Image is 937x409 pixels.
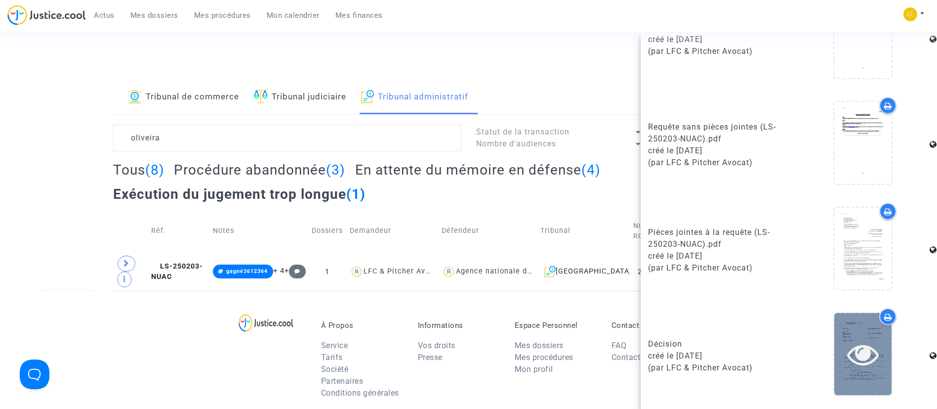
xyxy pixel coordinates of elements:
td: Défendeur [438,210,537,252]
img: icon-archive.svg [361,90,374,103]
td: Notes [209,210,308,252]
div: Agence nationale de l'habitat [456,267,565,275]
a: Tribunal judiciaire [254,81,346,114]
p: Espace Personnel [515,321,597,330]
span: (1) [346,186,366,202]
span: Nombre d'audiences [476,139,556,148]
td: 2500679 [630,252,677,291]
a: Conditions générales [321,388,399,398]
img: icon-user.svg [442,265,456,279]
img: icon-archive.svg [544,266,556,277]
span: Mes finances [335,11,383,20]
div: créé le [DATE] [648,34,781,45]
span: Statut de la transaction [476,127,570,136]
a: Presse [418,353,443,362]
span: (4) [581,162,601,178]
td: Réf. [148,210,209,252]
div: Décision [648,338,781,350]
td: Numéro RG [630,210,677,252]
h2: Tous [113,161,164,179]
a: Tribunal administratif [361,81,469,114]
span: LS-250203-NUAC [151,262,203,281]
td: Dossiers [308,210,346,252]
a: Mes procédures [186,8,259,23]
h2: Exécution du jugement trop longue [113,185,366,203]
img: icon-user.svg [350,265,364,279]
span: gagné3612364 [226,268,268,274]
a: Mon profil [515,364,553,374]
span: + [285,267,306,275]
td: 1 [308,252,346,291]
span: Mes dossiers [130,11,178,20]
p: Informations [418,321,500,330]
p: À Propos [321,321,403,330]
td: Tribunal [537,210,630,252]
div: [GEOGRAPHIC_DATA] [540,266,626,277]
img: jc-logo.svg [7,5,86,25]
a: FAQ [611,341,627,350]
span: + 4 [273,267,285,275]
span: (8) [145,162,164,178]
p: Contact [611,321,693,330]
img: icon-banque.svg [128,90,142,103]
h2: Procédure abandonnée [174,161,345,179]
div: (par LFC & Pitcher Avocat) [648,157,781,169]
a: Mes finances [327,8,391,23]
div: créé le [DATE] [648,350,781,362]
a: Partenaires [321,376,364,386]
span: Actus [94,11,115,20]
img: icon-faciliter-sm.svg [254,90,268,103]
div: créé le [DATE] [648,250,781,262]
div: (par LFC & Pitcher Avocat) [648,262,781,274]
div: (par LFC & Pitcher Avocat) [648,45,781,57]
a: Contact [611,353,641,362]
div: Pièces jointes à la requête (LS-250203-NUAC).pdf [648,227,781,250]
div: (par LFC & Pitcher Avocat) [648,362,781,374]
img: 6fca9af68d76bfc0a5525c74dfee314f [903,7,917,21]
a: Vos droits [418,341,455,350]
h2: En attente du mémoire en défense [355,161,601,179]
a: Mes dossiers [122,8,186,23]
a: Actus [86,8,122,23]
span: (3) [326,162,345,178]
a: Mon calendrier [259,8,327,23]
a: Société [321,364,349,374]
a: Mes procédures [515,353,573,362]
div: LFC & Pitcher Avocat [364,267,442,275]
a: Tribunal de commerce [128,81,239,114]
a: Mes dossiers [515,341,564,350]
div: Requête sans pièces jointes (LS-250203-NUAC).pdf [648,121,781,145]
span: Mes procédures [194,11,251,20]
a: Tarifs [321,353,343,362]
img: logo-lg.svg [239,314,293,332]
iframe: Help Scout Beacon - Open [20,360,49,389]
div: créé le [DATE] [648,145,781,157]
a: Service [321,341,348,350]
span: Mon calendrier [267,11,320,20]
td: Demandeur [346,210,438,252]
